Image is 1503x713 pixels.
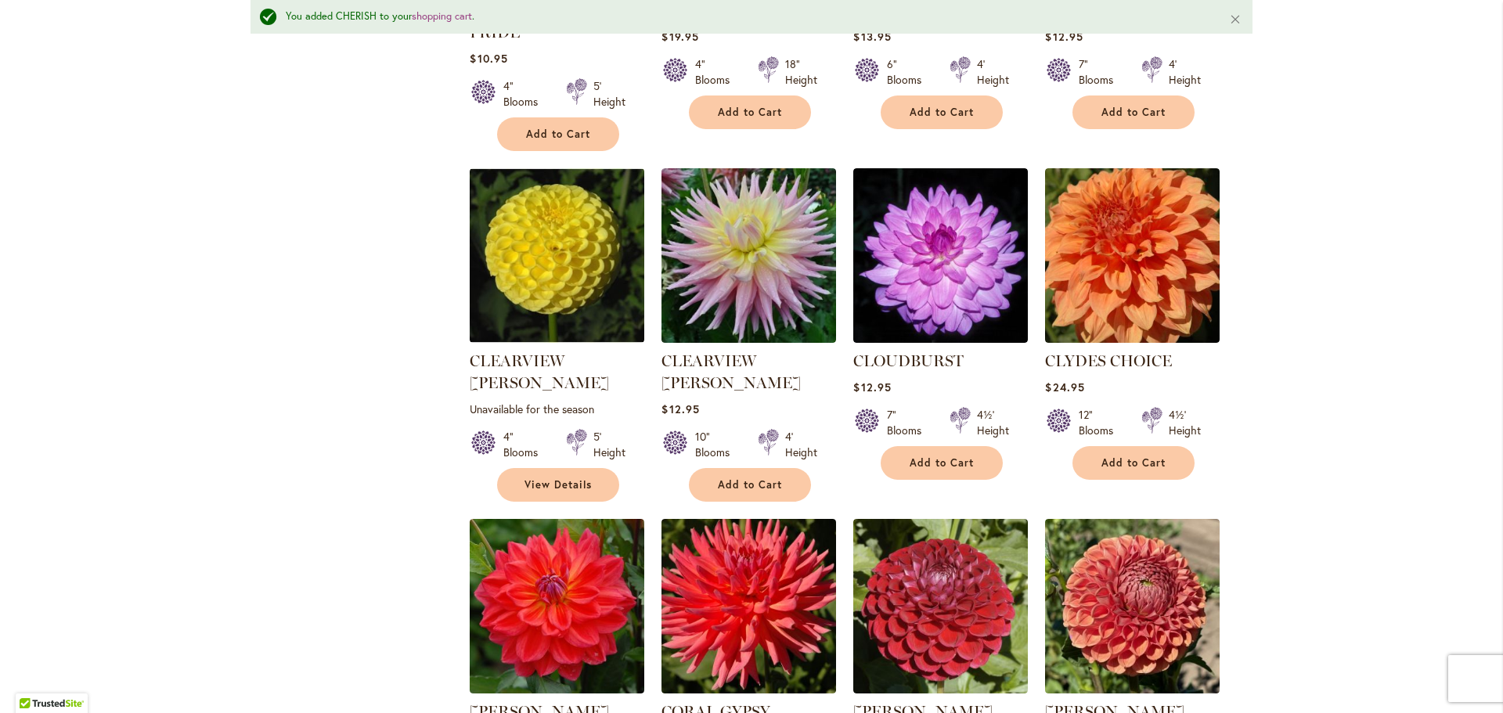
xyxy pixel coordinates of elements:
span: $10.95 [470,51,507,66]
span: Add to Cart [1101,456,1166,470]
img: Cloudburst [853,168,1028,343]
span: $12.95 [853,380,891,394]
img: CORNEL [853,519,1028,693]
a: Clearview Jonas [661,331,836,346]
div: 12" Blooms [1079,407,1123,438]
button: Add to Cart [689,468,811,502]
span: Add to Cart [526,128,590,141]
img: CORNEL BRONZE [1045,519,1220,693]
span: Add to Cart [910,456,974,470]
button: Add to Cart [881,446,1003,480]
a: CLEARVIEW [PERSON_NAME] [470,351,609,392]
span: Add to Cart [910,106,974,119]
span: $19.95 [661,29,698,44]
span: $12.95 [661,402,699,416]
a: CLEARVIEW [PERSON_NAME] [661,351,801,392]
div: 4½' Height [977,407,1009,438]
button: Add to Cart [1072,95,1195,129]
img: CLEARVIEW DANIEL [470,168,644,343]
a: shopping cart [412,9,472,23]
span: Add to Cart [718,478,782,492]
span: View Details [524,478,592,492]
div: 5' Height [593,429,625,460]
div: 10" Blooms [695,429,739,460]
a: CORNEL [853,682,1028,697]
img: Clyde's Choice [1045,168,1220,343]
a: CLYDES CHOICE [1045,351,1172,370]
iframe: Launch Accessibility Center [12,657,56,701]
button: Add to Cart [881,95,1003,129]
a: CORAL GYPSY [661,682,836,697]
a: Clyde's Choice [1045,331,1220,346]
a: COOPER BLAINE [470,682,644,697]
a: CLEARVIEW DANIEL [470,331,644,346]
img: Clearview Jonas [661,168,836,343]
a: CORNEL BRONZE [1045,682,1220,697]
img: COOPER BLAINE [470,519,644,693]
div: 6" Blooms [887,56,931,88]
a: [PERSON_NAME] PRIDE [470,1,609,41]
a: CLOUDBURST [853,351,964,370]
div: 4' Height [977,56,1009,88]
div: You added CHERISH to your . [286,9,1206,24]
div: 4½' Height [1169,407,1201,438]
div: 7" Blooms [1079,56,1123,88]
span: $24.95 [1045,380,1084,394]
div: 4" Blooms [503,78,547,110]
span: Add to Cart [1101,106,1166,119]
img: CORAL GYPSY [661,519,836,693]
div: 4' Height [1169,56,1201,88]
div: 7" Blooms [887,407,931,438]
div: 4' Height [785,429,817,460]
span: $12.95 [1045,29,1083,44]
p: Unavailable for the season [470,402,644,416]
span: Add to Cart [718,106,782,119]
button: Add to Cart [1072,446,1195,480]
div: 4" Blooms [695,56,739,88]
div: 5' Height [593,78,625,110]
a: View Details [497,468,619,502]
span: $13.95 [853,29,891,44]
div: 18" Height [785,56,817,88]
button: Add to Cart [689,95,811,129]
a: Cloudburst [853,331,1028,346]
button: Add to Cart [497,117,619,151]
div: 4" Blooms [503,429,547,460]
